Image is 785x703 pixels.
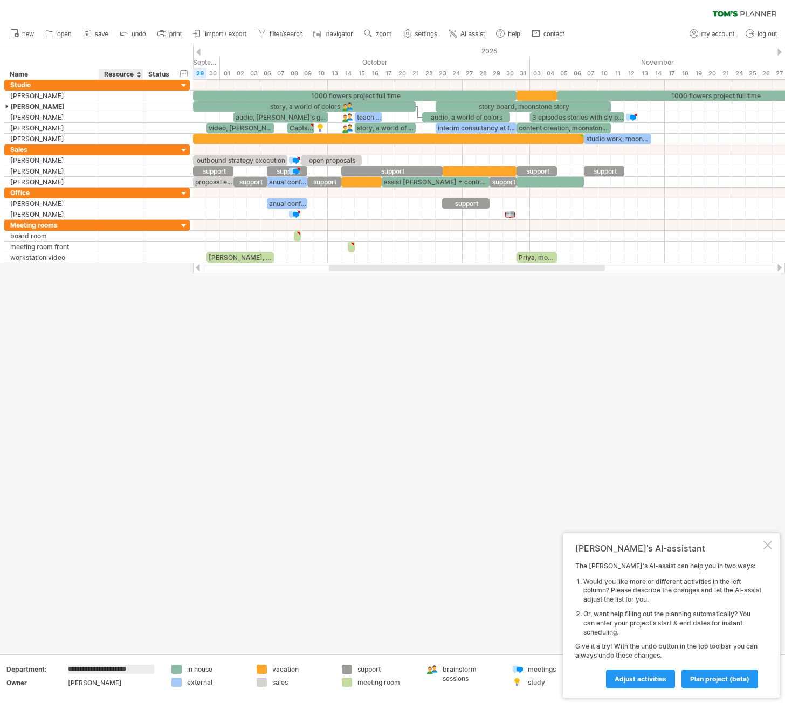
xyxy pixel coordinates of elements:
[220,57,530,68] div: October 2025
[436,101,611,112] div: story board, moonstone story
[10,231,93,241] div: board room
[193,101,416,112] div: story, a world of colors
[436,68,449,79] div: Thursday, 23 October 2025
[570,68,584,79] div: Thursday, 6 November 2025
[517,252,557,263] div: Priya, moonstone project
[272,665,331,674] div: vacation
[678,68,692,79] div: Tuesday, 18 November 2025
[193,155,287,166] div: outbound strategy execution
[415,30,437,38] span: settings
[615,675,666,683] span: Adjust activities
[206,123,274,133] div: video, [PERSON_NAME]'s Ocean quest
[557,68,570,79] div: Wednesday, 5 November 2025
[341,68,355,79] div: Tuesday, 14 October 2025
[606,670,675,688] a: Adjust activities
[584,134,651,144] div: studio work, moonstone project
[517,123,611,133] div: content creation, moonstone campaign
[267,166,307,176] div: support
[583,610,761,637] li: Or, want help filling out the planning automatically? You can enter your project's start & end da...
[233,112,328,122] div: audio, [PERSON_NAME]'s garden
[43,27,75,41] a: open
[270,30,303,38] span: filter/search
[361,27,395,41] a: zoom
[584,166,624,176] div: support
[681,670,758,688] a: plan project (beta)
[57,30,72,38] span: open
[651,68,665,79] div: Friday, 14 November 2025
[193,177,233,187] div: proposal explainer video's
[22,30,34,38] span: new
[665,68,678,79] div: Monday, 17 November 2025
[530,68,543,79] div: Monday, 3 November 2025
[193,91,517,101] div: 1000 flowers project full time
[759,68,773,79] div: Wednesday, 26 November 2025
[10,177,93,187] div: [PERSON_NAME]
[287,68,301,79] div: Wednesday, 8 October 2025
[517,166,557,176] div: support
[446,27,488,41] a: AI assist
[8,27,37,41] a: new
[758,30,777,38] span: log out
[301,155,362,166] div: open proposals
[575,543,761,554] div: [PERSON_NAME]'s AI-assistant
[705,68,719,79] div: Thursday, 20 November 2025
[328,68,341,79] div: Monday, 13 October 2025
[10,80,93,90] div: Studio
[301,68,314,79] div: Thursday, 9 October 2025
[743,27,780,41] a: log out
[104,69,137,80] div: Resource
[287,123,314,133] div: Captain [PERSON_NAME]
[528,665,587,674] div: meetings
[341,166,443,176] div: support
[357,665,416,674] div: support
[732,68,746,79] div: Monday, 24 November 2025
[10,242,93,252] div: meeting room front
[193,166,233,176] div: support
[255,27,306,41] a: filter/search
[10,91,93,101] div: [PERSON_NAME]
[169,30,182,38] span: print
[692,68,705,79] div: Wednesday, 19 November 2025
[155,27,185,41] a: print
[326,30,353,38] span: navigator
[395,68,409,79] div: Monday, 20 October 2025
[10,123,93,133] div: [PERSON_NAME]
[10,134,93,144] div: [PERSON_NAME]
[409,68,422,79] div: Tuesday, 21 October 2025
[493,27,524,41] a: help
[490,68,503,79] div: Wednesday, 29 October 2025
[6,665,66,674] div: Department:
[10,144,93,155] div: Sales
[355,123,416,133] div: story, a world of colors
[267,198,307,209] div: anual conference creative agencies [GEOGRAPHIC_DATA]
[701,30,734,38] span: my account
[312,27,356,41] a: navigator
[68,678,159,687] div: [PERSON_NAME]
[436,123,517,133] div: interim consultancy at freestay publishers
[368,68,382,79] div: Thursday, 16 October 2025
[382,177,490,187] div: assist [PERSON_NAME] + contract management of 1000 flowers project
[460,30,485,38] span: AI assist
[543,30,564,38] span: contact
[10,198,93,209] div: [PERSON_NAME]
[314,68,328,79] div: Friday, 10 October 2025
[193,68,206,79] div: Monday, 29 September 2025
[10,252,93,263] div: workstation video
[611,68,624,79] div: Tuesday, 11 November 2025
[260,68,274,79] div: Monday, 6 October 2025
[443,665,501,683] div: brainstorm sessions
[529,27,568,41] a: contact
[528,678,587,687] div: study
[10,155,93,166] div: [PERSON_NAME]
[690,675,749,683] span: plan project (beta)
[746,68,759,79] div: Tuesday, 25 November 2025
[190,27,250,41] a: import / export
[357,678,416,687] div: meeting room
[267,177,307,187] div: anual conference creative agencies [GEOGRAPHIC_DATA]
[233,68,247,79] div: Thursday, 2 October 2025
[584,68,597,79] div: Friday, 7 November 2025
[220,68,233,79] div: Wednesday, 1 October 2025
[10,209,93,219] div: [PERSON_NAME]
[530,112,624,122] div: 3 episodes stories with sly podcast
[206,252,274,263] div: [PERSON_NAME], [PERSON_NAME]'s Ocean project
